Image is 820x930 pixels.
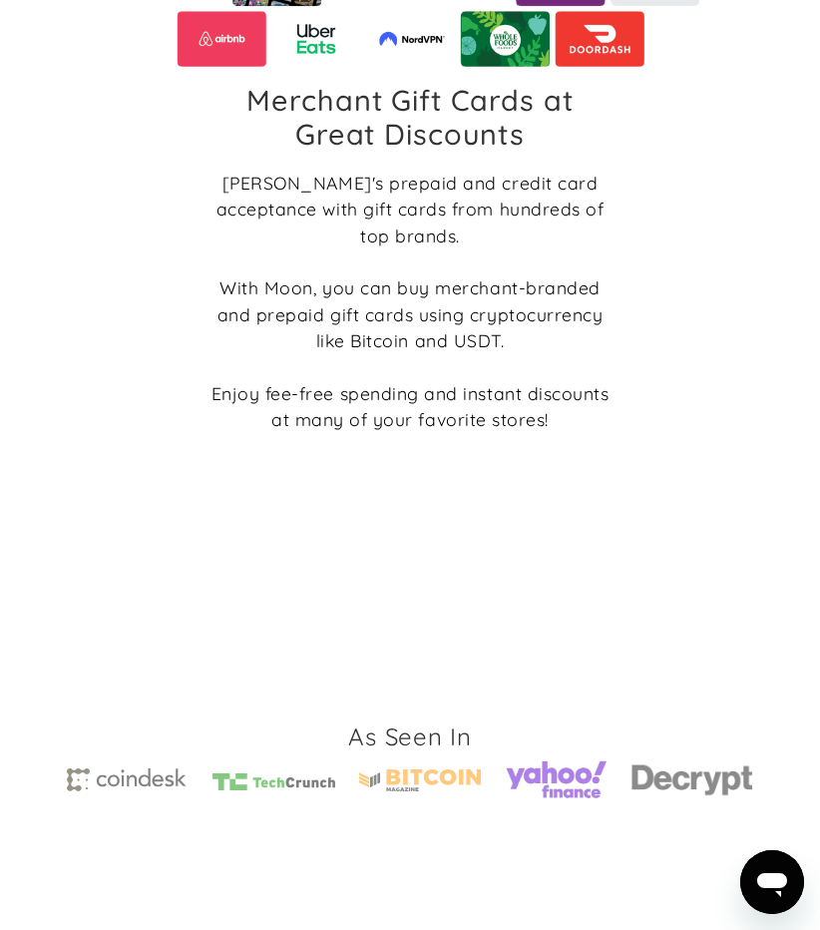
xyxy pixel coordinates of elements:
[210,170,610,433] div: [PERSON_NAME]'s prepaid and credit card acceptance with gift cards from hundreds of top brands. W...
[67,768,189,791] img: Coindesk
[740,850,804,914] iframe: Button to launch messaging window
[348,720,471,754] h3: As Seen In
[505,751,607,808] img: yahoo finance
[359,769,481,791] img: Bitcoin magazine
[212,773,334,790] img: TechCrunch
[631,760,753,799] img: decrypt
[210,83,610,152] h2: Merchant Gift Cards at Great Discounts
